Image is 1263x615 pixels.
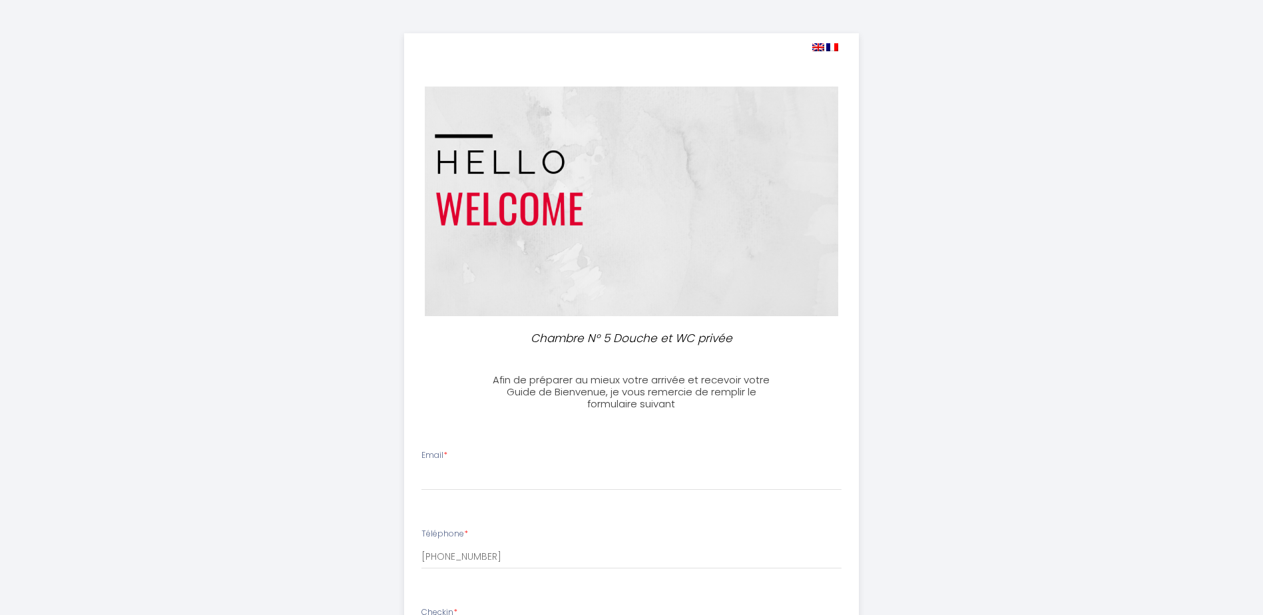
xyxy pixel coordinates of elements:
[421,528,468,540] label: Téléphone
[421,449,447,462] label: Email
[812,43,824,51] img: en.png
[826,43,838,51] img: fr.png
[489,329,774,347] p: Chambre N° 5 Douche et WC privée
[483,374,780,410] h3: Afin de préparer au mieux votre arrivée et recevoir votre Guide de Bienvenue, je vous remercie de...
